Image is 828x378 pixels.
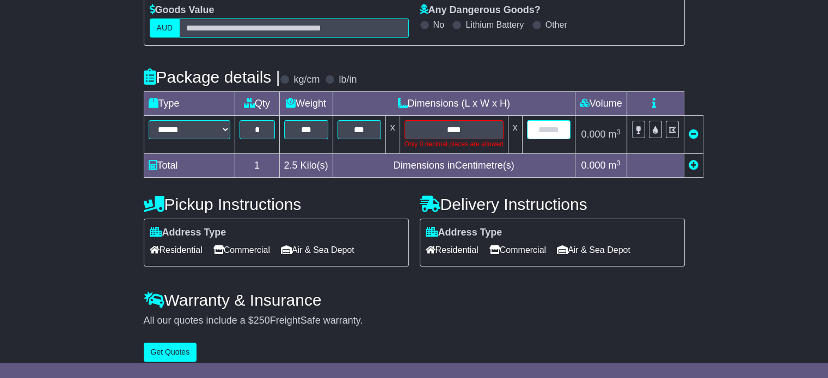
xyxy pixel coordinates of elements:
[581,160,605,171] span: 0.000
[150,241,203,258] span: Residential
[545,20,567,30] label: Other
[254,315,270,326] span: 250
[489,241,546,258] span: Commercial
[581,129,605,140] span: 0.000
[333,154,575,178] td: Dimensions in Centimetre(s)
[235,154,279,178] td: 1
[689,129,698,140] a: Remove this item
[608,129,621,140] span: m
[616,159,621,167] sup: 3
[144,92,235,116] td: Type
[433,20,444,30] label: No
[279,92,333,116] td: Weight
[284,160,298,171] span: 2.5
[150,18,180,38] label: AUD
[557,241,630,258] span: Air & Sea Depot
[420,195,685,213] h4: Delivery Instructions
[420,4,541,16] label: Any Dangerous Goods?
[339,74,357,86] label: lb/in
[293,74,320,86] label: kg/cm
[213,241,270,258] span: Commercial
[426,227,502,239] label: Address Type
[144,291,685,309] h4: Warranty & Insurance
[144,195,409,213] h4: Pickup Instructions
[144,154,235,178] td: Total
[616,128,621,136] sup: 3
[508,116,522,154] td: x
[465,20,524,30] label: Lithium Battery
[426,241,479,258] span: Residential
[144,315,685,327] div: All our quotes include a $ FreightSafe warranty.
[235,92,279,116] td: Qty
[279,154,333,178] td: Kilo(s)
[404,139,504,149] div: Only 0 decimal places are allowed
[333,92,575,116] td: Dimensions (L x W x H)
[608,160,621,171] span: m
[281,241,354,258] span: Air & Sea Depot
[150,227,226,239] label: Address Type
[144,343,197,362] button: Get Quotes
[150,4,214,16] label: Goods Value
[385,116,400,154] td: x
[689,160,698,171] a: Add new item
[144,68,280,86] h4: Package details |
[575,92,627,116] td: Volume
